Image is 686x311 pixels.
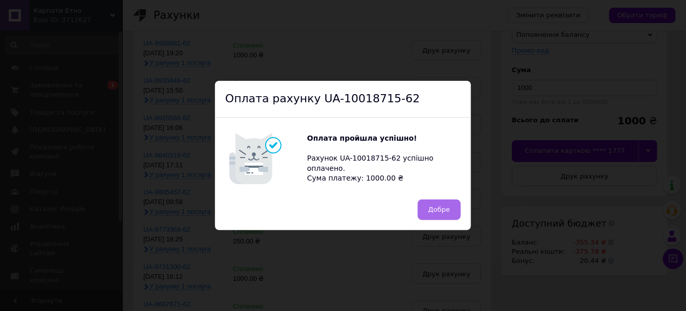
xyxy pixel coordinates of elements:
div: Рахунок UA-10018715-62 успішно оплачено. Сума платежу: 1000.00 ₴ [307,134,461,184]
button: Добре [418,199,461,220]
b: Оплата пройшла успішно! [307,134,417,142]
div: Оплата рахунку UA-10018715-62 [215,81,471,118]
span: Добре [428,206,450,213]
img: Котик говорить Оплата пройшла успішно! [225,128,307,189]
